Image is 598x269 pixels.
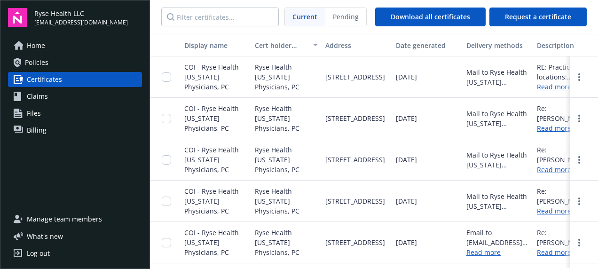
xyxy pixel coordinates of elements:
div: Address [325,40,388,50]
img: navigator-logo.svg [8,8,27,27]
span: Ryse Health LLC [34,8,128,18]
div: Mail to Ryse Health [US_STATE] Physicians, PC, [STREET_ADDRESS] [466,150,529,170]
span: Manage team members [27,212,102,227]
span: [DATE] [396,72,417,82]
span: Pending [333,12,359,22]
input: Toggle Row Selected [162,197,171,206]
a: more [574,154,585,166]
div: Log out [27,246,50,261]
a: Files [8,106,142,121]
a: more [574,113,585,124]
span: COI - Ryse Health [US_STATE] Physicians, PC [184,104,239,133]
span: [DATE] [396,237,417,247]
a: Manage team members [8,212,142,227]
div: Mail to Ryse Health [US_STATE] Physicians, PC, [STREET_ADDRESS] [466,109,529,128]
div: Display name [184,40,247,50]
a: Read more [466,248,501,257]
button: Request a certificate [489,8,587,26]
input: Toggle Row Selected [162,238,171,247]
span: COI - Ryse Health [US_STATE] Physicians, PC [184,187,239,215]
a: more [574,237,585,248]
input: Toggle Row Selected [162,155,171,165]
span: Files [27,106,41,121]
div: Mail to Ryse Health [US_STATE] Physicians, PC, [STREET_ADDRESS] [466,67,529,87]
button: Display name [181,34,251,56]
a: Home [8,38,142,53]
span: [STREET_ADDRESS] [325,196,385,206]
span: [EMAIL_ADDRESS][DOMAIN_NAME] [34,18,128,27]
span: [DATE] [396,113,417,123]
span: Policies [25,55,48,70]
span: COI - Ryse Health [US_STATE] Physicians, PC [184,63,239,91]
div: Delivery methods [466,40,529,50]
button: Download all certificates [375,8,486,26]
input: Filter certificates... [161,8,279,26]
a: Certificates [8,72,142,87]
span: Home [27,38,45,53]
input: Toggle Row Selected [162,72,171,82]
span: What ' s new [27,231,63,241]
span: Current [292,12,317,22]
span: Ryse Health [US_STATE] Physicians, PC [255,103,318,133]
button: Address [322,34,392,56]
span: [STREET_ADDRESS] [325,155,385,165]
span: Ryse Health [US_STATE] Physicians, PC [255,186,318,216]
button: Ryse Health LLC[EMAIL_ADDRESS][DOMAIN_NAME] [34,8,142,27]
button: Delivery methods [463,34,533,56]
span: Claims [27,89,48,104]
a: more [574,71,585,83]
div: Cert holder name [255,40,307,50]
button: What's new [8,231,78,241]
a: more [574,196,585,207]
span: Download all certificates [391,12,470,21]
div: Mail to Ryse Health [US_STATE] Physicians, PC, [STREET_ADDRESS] [466,191,529,211]
a: Policies [8,55,142,70]
span: COI - Ryse Health [US_STATE] Physicians, PC [184,145,239,174]
span: Pending [325,8,366,26]
div: Email to [EMAIL_ADDRESS][DOMAIN_NAME] [466,228,529,247]
span: [STREET_ADDRESS] [325,237,385,247]
span: Billing [27,123,47,138]
span: [STREET_ADDRESS] [325,72,385,82]
span: COI - Ryse Health [US_STATE] Physicians, PC [184,228,239,257]
span: [STREET_ADDRESS] [325,113,385,123]
a: Billing [8,123,142,138]
span: Certificates [27,72,62,87]
span: Request a certificate [505,12,571,21]
span: [DATE] [396,196,417,206]
span: Ryse Health [US_STATE] Physicians, PC [255,62,318,92]
span: Ryse Health [US_STATE] Physicians, PC [255,228,318,257]
span: Ryse Health [US_STATE] Physicians, PC [255,145,318,174]
input: Toggle Row Selected [162,114,171,123]
button: Date generated [392,34,463,56]
div: Date generated [396,40,459,50]
a: Claims [8,89,142,104]
button: Cert holder name [251,34,322,56]
span: [DATE] [396,155,417,165]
